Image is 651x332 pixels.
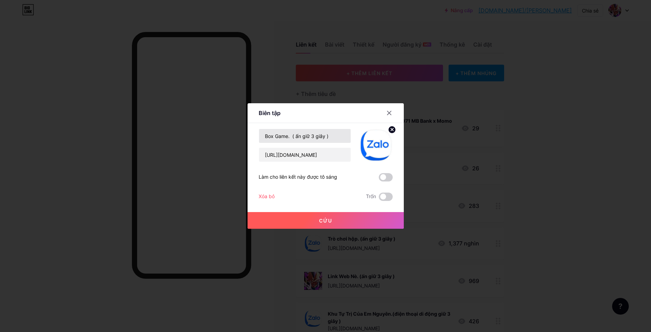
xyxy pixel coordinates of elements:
[259,148,351,162] input: URL
[319,218,332,224] font: Cứu
[359,129,393,162] img: liên kết_hình thu nhỏ
[248,212,404,229] button: Cứu
[366,193,376,199] font: Trốn
[259,129,351,143] input: Tiêu đề
[259,174,337,180] font: Làm cho liên kết này được tô sáng
[259,110,281,116] font: Biên tập
[259,193,275,199] font: Xóa bỏ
